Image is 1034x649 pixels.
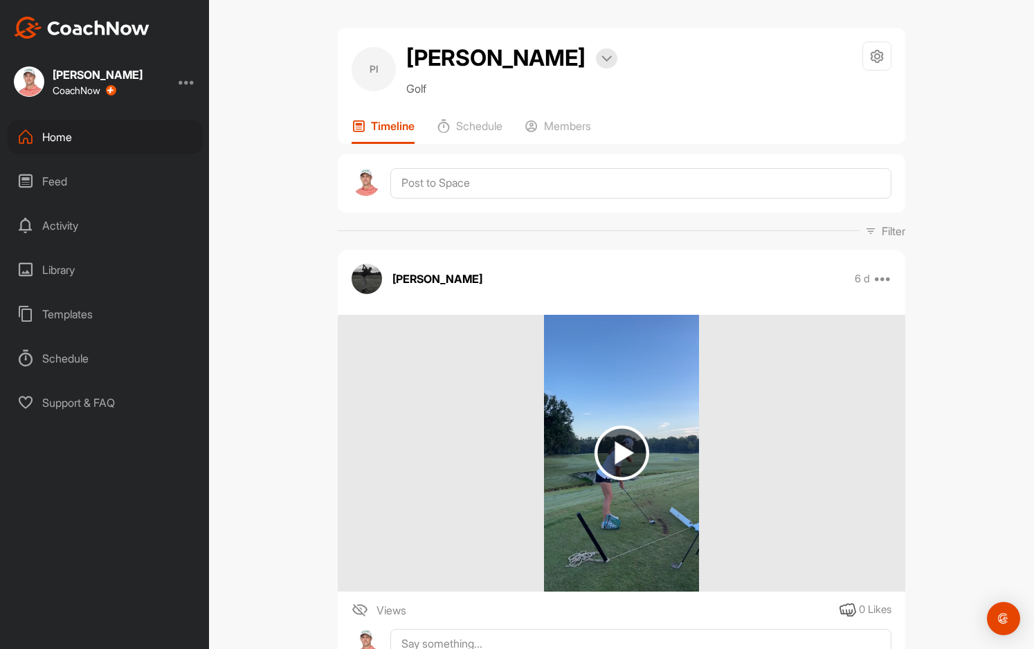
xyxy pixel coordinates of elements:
p: Schedule [456,119,502,133]
img: media [544,315,698,592]
p: Filter [882,223,905,239]
p: 6 d [855,272,870,286]
h2: [PERSON_NAME] [406,42,586,75]
div: 0 Likes [859,602,891,618]
div: Activity [8,208,203,243]
div: Open Intercom Messenger [987,602,1020,635]
img: avatar [352,264,382,294]
img: play [595,426,649,480]
div: CoachNow [53,85,116,96]
div: Schedule [8,341,203,376]
p: [PERSON_NAME] [392,271,482,287]
span: Views [377,602,406,619]
img: square_9c5d4454d6353b85f34b80d948472336.jpg [14,66,44,97]
img: icon [352,602,368,619]
div: [PERSON_NAME] [53,69,143,80]
div: PI [352,47,396,91]
div: Library [8,253,203,287]
p: Timeline [371,119,415,133]
div: Feed [8,164,203,199]
img: CoachNow [14,17,149,39]
p: Golf [406,80,617,97]
div: Support & FAQ [8,385,203,420]
p: Members [544,119,591,133]
div: Home [8,120,203,154]
div: Templates [8,297,203,331]
img: arrow-down [601,55,612,62]
img: avatar [352,168,380,196]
